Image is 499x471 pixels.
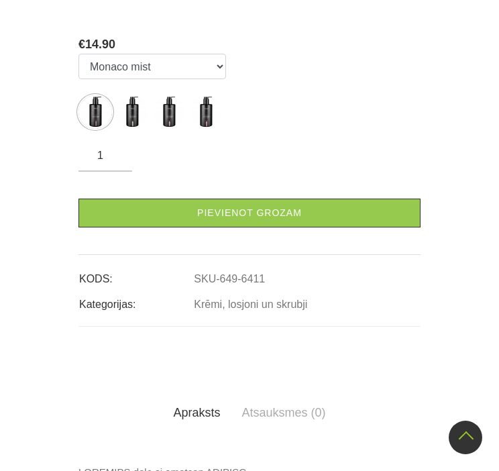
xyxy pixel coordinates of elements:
img: ... [152,95,186,129]
a: Apraksts [162,394,231,431]
a: Atsauksmes (0) [231,394,336,431]
a: Pievienot grozam [78,199,421,227]
img: ... [115,95,149,129]
img: ... [189,95,223,129]
a: SKU-649-6411 [194,273,265,285]
td: KODS: [78,262,193,287]
span: 14.90 [85,38,115,51]
img: ... [78,95,112,129]
a: Krēmi, losjoni un skrubji [194,299,307,311]
td: Kategorijas: [78,287,193,313]
span: € [78,38,85,51]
